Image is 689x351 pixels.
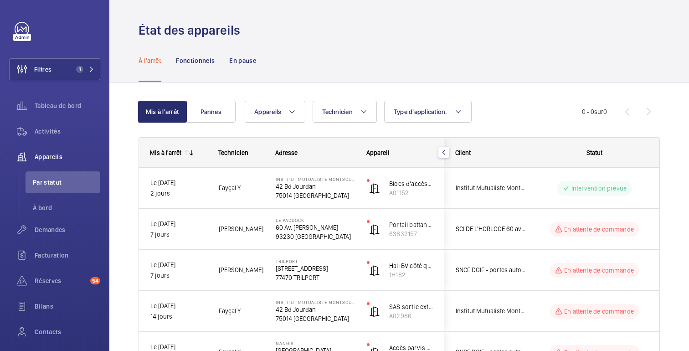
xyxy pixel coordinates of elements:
[276,258,298,264] font: TRILPORT
[389,312,411,320] font: A02986
[79,66,81,72] font: 1
[33,179,62,186] font: Par statut
[369,183,380,194] img: automatic_door.svg
[389,221,448,228] font: Portail battant entrée
[276,341,294,346] font: NANGIS
[9,58,100,80] button: Filtres1
[456,307,538,315] font: Institut Mutualiste Montsouris
[150,261,175,268] font: Le [DATE]
[150,190,170,197] font: 2 jours
[150,179,175,186] font: Le [DATE]
[139,22,240,38] font: État des appareils
[582,108,594,115] font: 0 - 0
[276,176,360,182] font: Institut Mutualiste Montsouris
[275,149,298,156] font: Adresse
[276,224,338,231] font: 60 Av. [PERSON_NAME]
[34,66,51,73] font: Filtres
[33,204,52,212] font: À bord
[389,189,409,196] font: A01152
[322,108,353,115] font: Technicien
[201,108,221,115] font: Pannes
[276,192,349,199] font: 75014 [GEOGRAPHIC_DATA]
[276,233,351,240] font: 93230 [GEOGRAPHIC_DATA]
[594,108,603,115] font: sur
[389,271,406,279] font: 1H182
[254,108,281,115] font: Appareils
[218,149,248,156] font: Technicien
[219,307,242,315] font: Fayçal Y.
[35,153,62,160] font: Appareils
[150,231,170,238] font: 7 jours
[313,101,377,123] button: Technicien
[571,185,627,192] font: Intervention prévue
[276,274,319,281] font: 77470 TRILPORT
[139,57,161,64] font: À l'arrêt
[150,302,175,310] font: Le [DATE]
[176,57,215,64] font: Fonctionnels
[564,267,634,274] font: En attente de commande
[456,266,547,274] font: SNCF DGIF - portes automatiques
[369,265,380,276] img: automatic_door.svg
[276,315,349,322] font: 75014 [GEOGRAPHIC_DATA]
[394,108,447,115] font: Type d'application.
[150,149,181,156] font: Mis à l'arrêt
[35,277,62,284] font: Réserves
[455,149,471,156] font: Client
[150,313,172,320] font: 14 jours
[150,272,170,279] font: 7 jours
[150,220,175,227] font: Le [DATE]
[92,278,98,284] font: 54
[389,230,417,237] font: 63832157
[150,343,175,351] font: Le [DATE]
[219,225,263,232] font: [PERSON_NAME]
[276,306,316,313] font: 42 Bd Jourdan
[369,224,380,235] img: automatic_door.svg
[146,108,179,115] font: Mis à l'arrêt
[603,108,607,115] font: 0
[384,101,472,123] button: Type d'application.
[389,262,439,269] font: Hall BV côté quais
[564,226,634,233] font: En attente de commande
[229,57,256,64] font: En pause
[369,306,380,317] img: automatic_door.svg
[276,183,316,190] font: 42 Bd Jourdan
[35,303,53,310] font: Bilans
[276,265,328,272] font: [STREET_ADDRESS]
[138,101,187,123] button: Mis à l'arrêt
[366,149,389,156] font: Appareil
[219,266,263,274] font: [PERSON_NAME]
[35,328,62,336] font: Contacts
[35,252,69,259] font: Facturation
[219,184,242,191] font: Fayçal Y.
[389,303,580,310] font: SAS sortie extérieure - Record DSTA 20 - Coulissante vitrée 2 portes
[456,225,644,232] font: SCI DE L'HORLOGE 60 av [PERSON_NAME] 93320 [GEOGRAPHIC_DATA]
[276,299,360,305] font: Institut Mutualiste Montsouris
[139,168,444,209] div: Appuyez sur ESPACE pour sélectionner cette ligne.
[186,101,236,123] button: Pannes
[35,226,66,233] font: Demandes
[586,149,602,156] font: Statut
[245,101,305,123] button: Appareils
[564,308,634,315] font: En attente de commande
[276,217,304,223] font: Le Paddock
[389,180,562,187] font: Blocs d'accès 9,10,11 - BESAM Power Swing - Battante 2 portes
[456,184,538,191] font: Institut Mutualiste Montsouris
[35,102,81,109] font: Tableau de bord
[35,128,61,135] font: Activités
